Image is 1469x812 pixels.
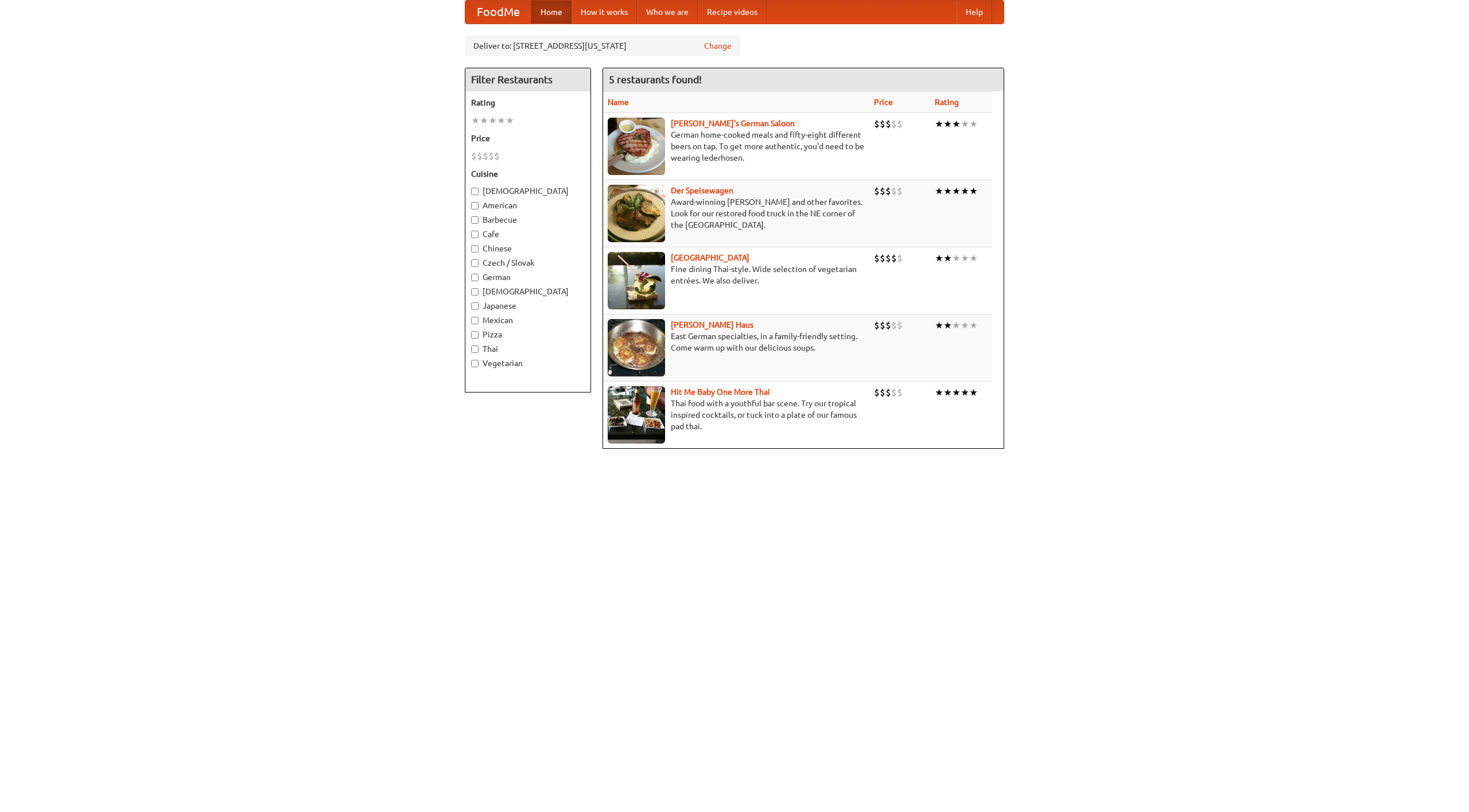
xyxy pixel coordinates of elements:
li: $ [483,150,488,162]
label: Thai [471,343,585,355]
li: $ [885,118,891,130]
img: esthers.jpg [608,118,665,175]
li: $ [477,150,483,162]
p: Fine dining Thai-style. Wide selection of vegetarian entrées. We also deliver. [608,263,865,286]
li: ★ [488,114,497,127]
a: [PERSON_NAME]'s German Saloon [671,119,795,128]
li: $ [880,118,885,130]
p: German home-cooked meals and fifty-eight different beers on tap. To get more authentic, you'd nee... [608,129,865,164]
input: Chinese [471,245,479,252]
li: $ [885,386,891,399]
li: $ [897,386,903,399]
li: $ [880,386,885,399]
a: Hit Me Baby One More Thai [671,387,770,397]
input: American [471,202,479,209]
li: ★ [935,319,943,332]
input: Vegetarian [471,360,479,367]
a: Der Speisewagen [671,186,733,195]
div: Deliver to: [STREET_ADDRESS][US_STATE] [465,36,740,56]
li: ★ [943,118,952,130]
li: $ [897,185,903,197]
p: East German specialties, in a family-friendly setting. Come warm up with our delicious soups. [608,331,865,353]
label: Chinese [471,243,585,254]
img: speisewagen.jpg [608,185,665,242]
input: [DEMOGRAPHIC_DATA] [471,288,479,296]
li: $ [874,386,880,399]
li: $ [880,252,885,265]
p: Thai food with a youthful bar scene. Try our tropical inspired cocktails, or tuck into a plate of... [608,398,865,432]
a: [GEOGRAPHIC_DATA] [671,253,749,262]
li: $ [891,252,897,265]
h5: Cuisine [471,168,585,180]
li: ★ [969,185,978,197]
li: $ [897,118,903,130]
label: Mexican [471,314,585,326]
li: ★ [935,185,943,197]
label: German [471,271,585,283]
input: Mexican [471,317,479,324]
input: Barbecue [471,216,479,224]
li: $ [897,252,903,265]
li: ★ [952,386,961,399]
li: $ [891,185,897,197]
li: ★ [943,252,952,265]
input: Cafe [471,231,479,238]
a: Change [704,40,732,52]
li: ★ [961,252,969,265]
li: ★ [961,319,969,332]
li: $ [488,150,494,162]
li: $ [471,150,477,162]
ng-pluralize: 5 restaurants found! [609,74,702,85]
li: $ [891,386,897,399]
label: [DEMOGRAPHIC_DATA] [471,286,585,297]
h5: Price [471,133,585,144]
li: ★ [952,118,961,130]
label: [DEMOGRAPHIC_DATA] [471,185,585,197]
li: ★ [952,252,961,265]
label: Czech / Slovak [471,257,585,269]
li: ★ [961,185,969,197]
input: Japanese [471,302,479,310]
li: $ [494,150,500,162]
li: ★ [935,252,943,265]
li: $ [874,185,880,197]
li: $ [885,185,891,197]
a: Rating [935,98,959,107]
label: Japanese [471,300,585,312]
li: ★ [969,118,978,130]
li: ★ [471,114,480,127]
a: Who we are [637,1,698,24]
a: Recipe videos [698,1,767,24]
li: $ [885,319,891,332]
li: ★ [961,118,969,130]
h5: Rating [471,97,585,108]
li: $ [874,252,880,265]
h4: Filter Restaurants [465,68,590,91]
input: Czech / Slovak [471,259,479,267]
li: $ [891,118,897,130]
li: $ [897,319,903,332]
li: ★ [943,319,952,332]
label: Pizza [471,329,585,340]
li: ★ [969,252,978,265]
a: Home [531,1,572,24]
li: ★ [943,185,952,197]
a: How it works [572,1,637,24]
li: ★ [969,319,978,332]
a: [PERSON_NAME] Haus [671,320,753,329]
li: ★ [480,114,488,127]
li: ★ [935,118,943,130]
li: ★ [943,386,952,399]
li: ★ [497,114,506,127]
p: Award-winning [PERSON_NAME] and other favorites. Look for our restored food truck in the NE corne... [608,196,865,231]
li: $ [885,252,891,265]
li: $ [874,319,880,332]
a: Name [608,98,629,107]
img: babythai.jpg [608,386,665,444]
label: Vegetarian [471,358,585,369]
li: ★ [952,319,961,332]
